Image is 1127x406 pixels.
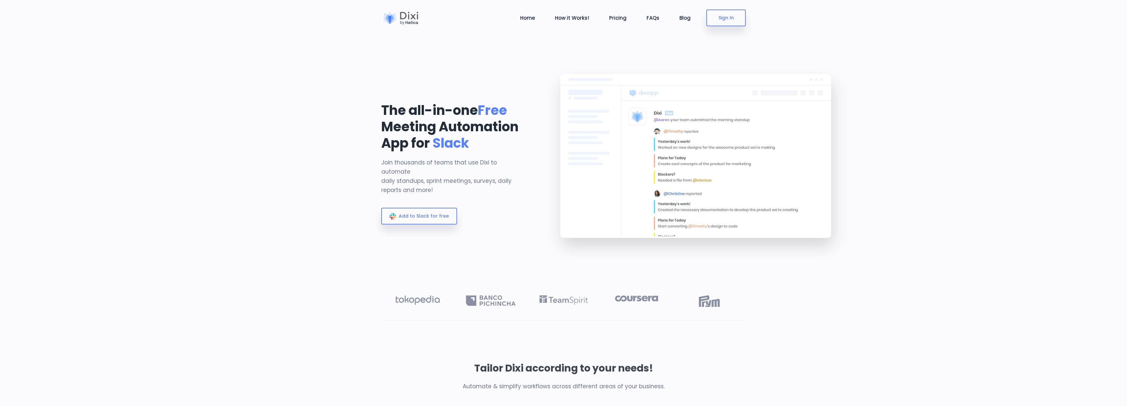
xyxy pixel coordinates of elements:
[432,134,469,152] span: Slack
[478,101,507,119] span: Free
[518,14,538,22] a: Home
[399,213,449,219] span: Add to Slack for free
[319,360,808,376] h2: Tailor Dixi according to your needs!
[381,102,527,151] h1: The all-in-one Meeting Automation App for
[552,14,592,22] a: How it Works!
[706,10,746,26] a: Sign In
[537,57,857,271] img: landing-banner
[607,14,629,22] a: Pricing
[381,208,457,224] a: Add to Slack for free
[389,213,396,220] img: slack_icon_color.svg
[644,14,662,22] a: FAQs
[381,158,527,195] p: Join thousands of teams that use Dixi to automate daily standups, sprint meetings, surveys, daily...
[677,14,693,22] a: Blog
[319,381,808,391] p: Automate & simplify workflows across different areas of your business.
